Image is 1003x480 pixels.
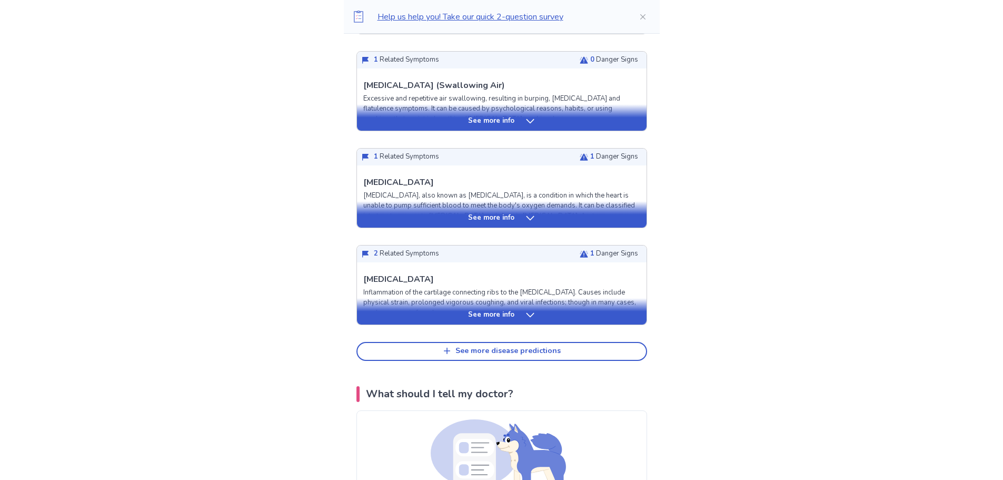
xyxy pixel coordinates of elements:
p: [MEDICAL_DATA], also known as [MEDICAL_DATA], is a condition in which the heart is unable to pump... [363,191,640,273]
p: Danger Signs [590,249,638,259]
p: Danger Signs [590,152,638,162]
p: Related Symptoms [374,55,439,65]
p: See more info [468,310,514,320]
button: See more disease predictions [356,342,647,361]
span: 1 [374,55,378,64]
p: Help us help you! Take our quick 2-question survey [378,11,622,23]
p: What should I tell my doctor? [366,386,513,402]
p: [MEDICAL_DATA] (Swallowing Air) [363,79,505,92]
span: 2 [374,249,378,258]
span: 1 [374,152,378,161]
span: 0 [590,55,594,64]
p: See more info [468,116,514,126]
span: 1 [590,152,594,161]
span: 1 [590,249,594,258]
p: Danger Signs [590,55,638,65]
p: Excessive and repetitive air swallowing, resulting in burping, [MEDICAL_DATA] and flatulence symp... [363,94,640,125]
p: [MEDICAL_DATA] [363,273,434,286]
p: See more info [468,213,514,223]
p: [MEDICAL_DATA] [363,176,434,189]
div: See more disease predictions [455,347,561,356]
p: Inflammation of the cartilage connecting ribs to the [MEDICAL_DATA]. Causes include physical stra... [363,288,640,319]
p: Related Symptoms [374,249,439,259]
p: Related Symptoms [374,152,439,162]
